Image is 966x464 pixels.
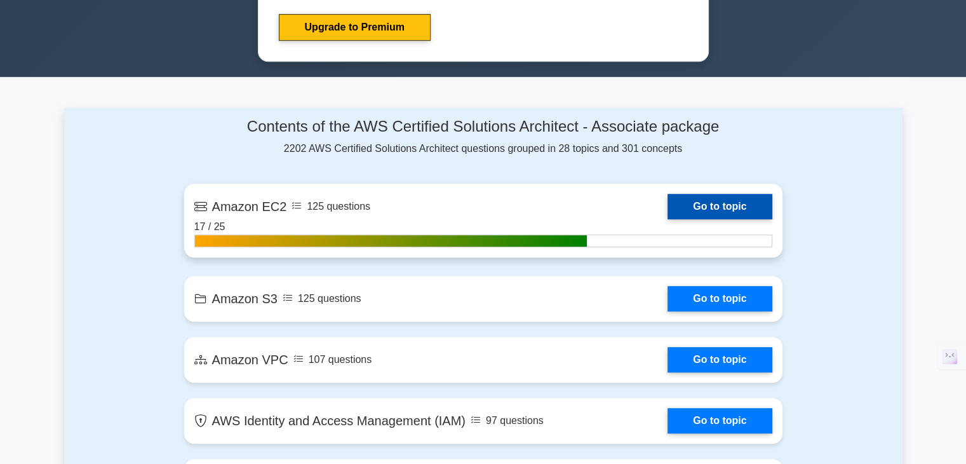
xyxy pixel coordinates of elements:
h4: Contents of the AWS Certified Solutions Architect - Associate package [184,118,782,136]
a: Upgrade to Premium [279,14,431,41]
div: 2202 AWS Certified Solutions Architect questions grouped in 28 topics and 301 concepts [184,118,782,156]
a: Go to topic [667,194,772,219]
a: Go to topic [667,408,772,433]
a: Go to topic [667,286,772,311]
a: Go to topic [667,347,772,372]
